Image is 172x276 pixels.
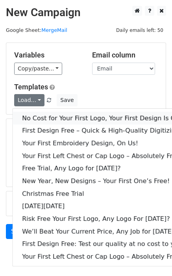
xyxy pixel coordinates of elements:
a: Send [6,224,32,239]
button: Save [57,94,77,106]
h2: New Campaign [6,6,166,19]
a: MergeMail [41,27,67,33]
a: Templates [14,83,48,91]
a: Daily emails left: 50 [113,27,166,33]
span: Daily emails left: 50 [113,26,166,35]
h5: Variables [14,51,80,59]
small: Google Sheet: [6,27,67,33]
h5: Email column [92,51,158,59]
a: Load... [14,94,44,106]
a: Copy/paste... [14,63,62,75]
